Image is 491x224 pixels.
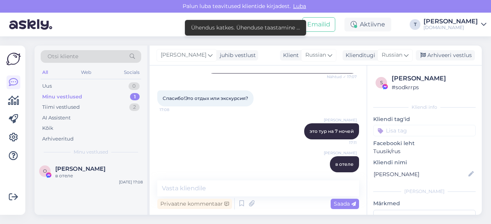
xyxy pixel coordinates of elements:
div: Kõik [42,124,53,132]
div: # sodkrrps [392,83,473,92]
div: juhib vestlust [217,51,256,59]
p: Kliendi nimi [373,159,476,167]
div: Minu vestlused [42,93,82,101]
div: Ühendus katkes. Ühenduse taastamine ... [191,24,300,32]
span: Otsi kliente [48,52,78,60]
div: [PERSON_NAME] [373,188,476,195]
div: Web [79,67,93,77]
a: [PERSON_NAME][DOMAIN_NAME] [423,18,486,31]
p: Tuusik/rus [373,147,476,155]
span: s [380,80,383,85]
span: в отеле [335,161,354,167]
input: Lisa nimi [374,170,467,178]
div: Klient [280,51,299,59]
button: Emailid [302,17,335,32]
div: [PERSON_NAME] [392,74,473,83]
span: Ольга Федорова [55,165,105,172]
span: [PERSON_NAME] [324,150,357,156]
input: Lisa tag [373,125,476,136]
span: 17:12 [328,173,357,178]
div: 1 [130,93,140,101]
span: Russian [305,51,326,59]
div: AI Assistent [42,114,71,122]
span: О [43,168,47,174]
div: 0 [129,82,140,90]
span: 17:08 [160,107,188,113]
span: 17:11 [328,140,357,146]
div: Tiimi vestlused [42,103,80,111]
span: это тур на 7 ночей [310,128,354,134]
div: Privaatne kommentaar [157,199,232,209]
div: T [410,19,420,30]
div: [DOMAIN_NAME] [423,25,478,31]
span: Minu vestlused [74,149,108,155]
div: 2 [129,103,140,111]
div: Arhiveeri vestlus [416,50,475,60]
div: Arhiveeritud [42,135,74,143]
p: Facebooki leht [373,139,476,147]
div: Aktiivne [344,18,391,31]
div: в отеле [55,172,143,179]
div: Uus [42,82,52,90]
div: Kliendi info [373,104,476,111]
div: All [41,67,49,77]
span: Спасибо!Это отдых или экскурсия? [163,95,248,101]
span: Nähtud ✓ 17:07 [327,74,357,80]
span: Russian [382,51,402,59]
div: Klienditugi [343,51,375,59]
span: [PERSON_NAME] [324,117,357,123]
p: Märkmed [373,199,476,208]
div: [DATE] 17:08 [119,179,143,185]
p: Kliendi tag'id [373,115,476,123]
span: Saada [334,200,356,207]
div: [PERSON_NAME] [423,18,478,25]
div: Socials [122,67,141,77]
span: [PERSON_NAME] [161,51,206,59]
img: Askly Logo [6,52,21,66]
span: Luba [291,3,308,10]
